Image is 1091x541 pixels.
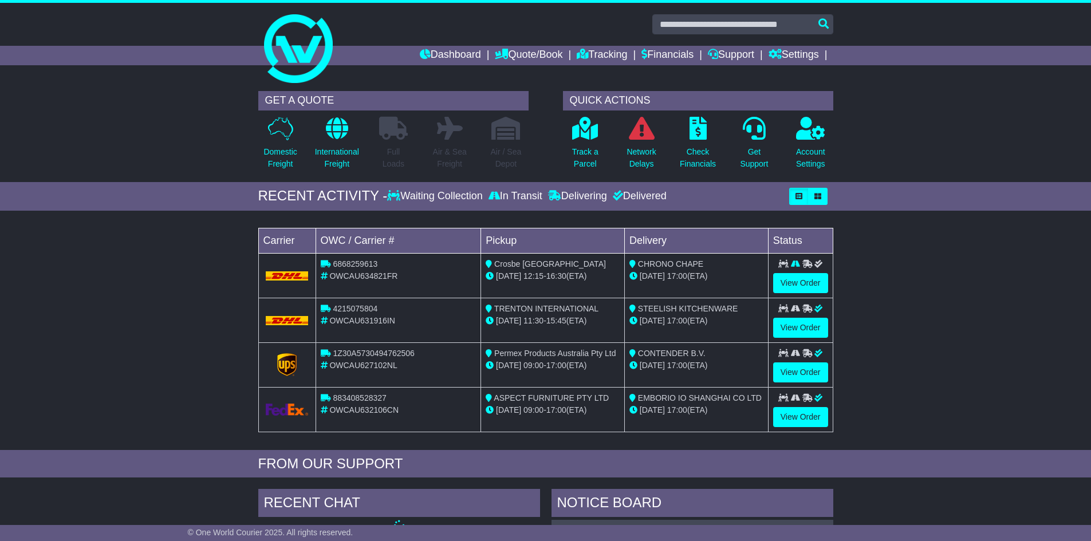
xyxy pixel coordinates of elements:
[640,316,665,325] span: [DATE]
[333,393,386,402] span: 883408528327
[773,407,828,427] a: View Order
[629,270,763,282] div: (ETA)
[494,304,598,313] span: TRENTON INTERNATIONAL
[773,362,828,382] a: View Order
[572,116,599,176] a: Track aParcel
[486,360,620,372] div: - (ETA)
[667,361,687,370] span: 17:00
[258,188,388,204] div: RECENT ACTIVITY -
[266,404,309,416] img: GetCarrierServiceLogo
[523,271,543,281] span: 12:15
[629,404,763,416] div: (ETA)
[486,190,545,203] div: In Transit
[638,393,762,402] span: EMBORIO IO SHANGHAI CO LTD
[496,316,521,325] span: [DATE]
[629,315,763,327] div: (ETA)
[795,116,826,176] a: AccountSettings
[333,259,377,268] span: 6868259613
[640,361,665,370] span: [DATE]
[277,353,297,376] img: GetCarrierServiceLogo
[379,146,408,170] p: Full Loads
[258,91,529,110] div: GET A QUOTE
[496,405,521,414] span: [DATE]
[263,146,297,170] p: Domestic Freight
[641,46,694,65] a: Financials
[316,228,481,253] td: OWC / Carrier #
[679,116,716,176] a: CheckFinancials
[773,318,828,338] a: View Order
[258,228,316,253] td: Carrier
[495,46,562,65] a: Quote/Book
[496,361,521,370] span: [DATE]
[739,116,769,176] a: GetSupport
[768,228,833,253] td: Status
[491,146,522,170] p: Air / Sea Depot
[481,228,625,253] td: Pickup
[638,304,738,313] span: STEELISH KITCHENWARE
[626,116,656,176] a: NetworkDelays
[523,405,543,414] span: 09:00
[494,349,616,358] span: Permex Products Australia Pty Ltd
[329,271,397,281] span: OWCAU634821FR
[486,404,620,416] div: - (ETA)
[667,316,687,325] span: 17:00
[627,146,656,170] p: Network Delays
[563,91,833,110] div: QUICK ACTIONS
[667,271,687,281] span: 17:00
[333,304,377,313] span: 4215075804
[188,528,353,537] span: © One World Courier 2025. All rights reserved.
[773,273,828,293] a: View Order
[486,270,620,282] div: - (ETA)
[486,315,620,327] div: - (ETA)
[546,271,566,281] span: 16:30
[494,259,606,268] span: Crosbe [GEOGRAPHIC_DATA]
[266,316,309,325] img: DHL.png
[796,146,825,170] p: Account Settings
[315,146,359,170] p: International Freight
[523,361,543,370] span: 09:00
[769,46,819,65] a: Settings
[263,116,297,176] a: DomesticFreight
[640,405,665,414] span: [DATE]
[638,259,703,268] span: CHRONO CHAPE
[329,405,399,414] span: OWCAU632106CN
[314,116,360,176] a: InternationalFreight
[329,361,397,370] span: OWCAU627102NL
[546,361,566,370] span: 17:00
[420,46,481,65] a: Dashboard
[258,489,540,520] div: RECENT CHAT
[572,146,598,170] p: Track a Parcel
[638,349,706,358] span: CONTENDER B.V.
[258,456,833,472] div: FROM OUR SUPPORT
[546,405,566,414] span: 17:00
[577,46,627,65] a: Tracking
[266,271,309,281] img: DHL.png
[494,393,609,402] span: ASPECT FURNITURE PTY LTD
[610,190,667,203] div: Delivered
[552,489,833,520] div: NOTICE BOARD
[333,349,414,358] span: 1Z30A5730494762506
[523,316,543,325] span: 11:30
[387,190,485,203] div: Waiting Collection
[546,316,566,325] span: 15:45
[329,316,395,325] span: OWCAU631916IN
[740,146,768,170] p: Get Support
[667,405,687,414] span: 17:00
[629,360,763,372] div: (ETA)
[708,46,754,65] a: Support
[640,271,665,281] span: [DATE]
[433,146,467,170] p: Air & Sea Freight
[496,271,521,281] span: [DATE]
[624,228,768,253] td: Delivery
[545,190,610,203] div: Delivering
[680,146,716,170] p: Check Financials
